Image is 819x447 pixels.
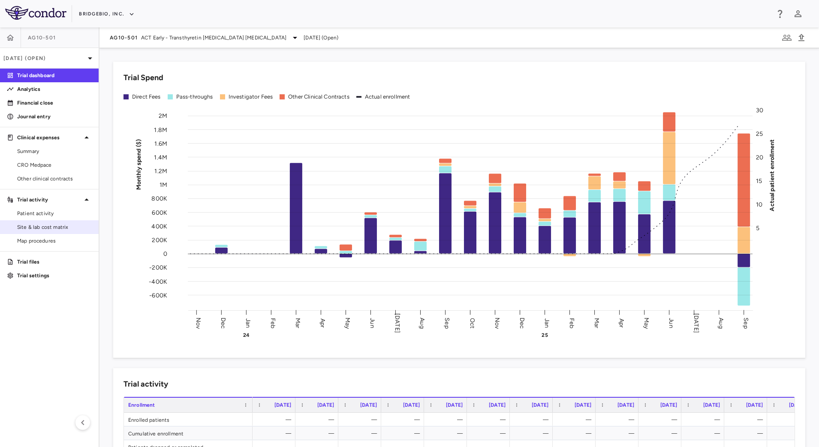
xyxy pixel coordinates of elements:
tspan: Monthly spend ($) [135,139,142,190]
div: Actual enrollment [365,93,410,101]
tspan: 1.6M [154,140,167,147]
text: Apr [319,318,326,327]
text: Mar [294,318,301,328]
text: Jun [668,318,675,328]
tspan: 400K [151,222,167,230]
text: Feb [568,318,575,328]
p: Journal entry [17,113,92,120]
div: — [646,413,677,426]
span: Patient activity [17,210,92,217]
tspan: -200K [149,264,167,271]
text: Aug [717,318,725,328]
div: — [518,413,548,426]
tspan: 1M [160,181,167,189]
div: — [389,426,420,440]
div: — [518,426,548,440]
div: Other Clinical Contracts [288,93,349,101]
text: Dec [518,317,526,328]
div: — [475,413,506,426]
text: [DATE] [394,313,401,333]
div: — [303,426,334,440]
div: — [560,426,591,440]
div: Pass-throughs [176,93,213,101]
tspan: -600K [149,291,167,299]
span: [DATE] [703,402,720,408]
tspan: 2M [159,112,167,120]
tspan: 30 [756,107,763,114]
span: ACT Early - Transthyretin [MEDICAL_DATA] [MEDICAL_DATA] [141,34,286,42]
div: — [475,426,506,440]
p: Trial activity [17,196,81,204]
div: — [346,426,377,440]
p: [DATE] (Open) [3,54,85,62]
div: — [389,413,420,426]
p: Clinical expenses [17,134,81,141]
div: — [603,413,634,426]
span: Enrollment [128,402,155,408]
text: May [344,317,351,329]
div: — [260,426,291,440]
div: — [603,426,634,440]
span: Summary [17,147,92,155]
span: Map procedures [17,237,92,245]
div: — [732,413,763,426]
tspan: 10 [756,201,762,208]
div: — [560,413,591,426]
img: logo-full-BYUhSk78.svg [5,6,66,20]
div: Investigator Fees [229,93,273,101]
p: Trial settings [17,272,92,279]
span: [DATE] [317,402,334,408]
span: [DATE] [532,402,548,408]
p: Financial close [17,99,92,107]
tspan: 800K [151,195,167,202]
text: [DATE] [693,313,700,333]
span: [DATE] [403,402,420,408]
text: Mar [593,318,600,328]
text: Jan [543,318,551,327]
text: Aug [419,318,426,328]
tspan: 25 [756,130,763,138]
tspan: -400K [149,278,167,285]
tspan: 15 [756,177,762,185]
tspan: Actual patient enrollment [768,139,776,211]
div: Cumulative enrollment [124,426,253,440]
text: Nov [195,317,202,329]
p: Trial files [17,258,92,266]
text: Apr [618,318,625,327]
button: BridgeBio, Inc. [79,7,135,21]
div: — [689,413,720,426]
tspan: 0 [163,250,167,258]
text: Sep [443,318,451,328]
span: [DATE] [489,402,506,408]
tspan: 600K [152,209,167,216]
span: [DATE] [575,402,591,408]
div: Direct Fees [132,93,161,101]
div: — [732,426,763,440]
span: [DATE] (Open) [304,34,338,42]
span: CRO Medpace [17,161,92,169]
h6: Trial activity [123,378,168,390]
span: [DATE] [617,402,634,408]
span: Site & lab cost matrix [17,223,92,231]
tspan: 20 [756,154,763,161]
div: — [646,426,677,440]
div: — [432,413,463,426]
span: [DATE] [746,402,763,408]
div: — [303,413,334,426]
text: Dec [220,317,227,328]
tspan: 5 [756,225,759,232]
span: [DATE] [660,402,677,408]
span: Other clinical contracts [17,175,92,183]
p: Analytics [17,85,92,93]
span: AG10-501 [110,34,138,41]
div: — [346,413,377,426]
span: [DATE] [274,402,291,408]
span: [DATE] [360,402,377,408]
text: Oct [469,318,476,328]
tspan: 200K [152,237,167,244]
tspan: 1.2M [154,168,167,175]
p: Trial dashboard [17,72,92,79]
div: — [260,413,291,426]
span: [DATE] [446,402,463,408]
text: 25 [542,332,548,338]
